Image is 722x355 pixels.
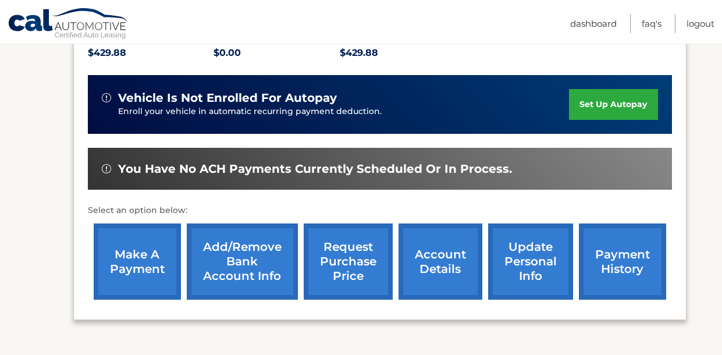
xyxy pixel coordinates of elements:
a: account details [399,223,482,300]
a: Add/Remove bank account info [187,223,298,300]
a: request purchase price [304,223,393,300]
p: Select an option below: [88,204,672,218]
p: $429.88 [340,45,466,61]
span: vehicle is not enrolled for autopay [118,91,337,105]
a: Logout [687,14,714,33]
img: alert-white.svg [102,93,111,102]
p: Enroll your vehicle in automatic recurring payment deduction. [118,105,570,118]
a: Dashboard [570,14,617,33]
span: You have no ACH payments currently scheduled or in process. [118,162,512,176]
p: $0.00 [214,45,340,61]
a: set up autopay [569,89,657,120]
a: payment history [579,223,666,300]
img: alert-white.svg [102,164,111,173]
a: FAQ's [642,14,661,33]
a: update personal info [488,223,573,300]
p: $429.88 [88,45,214,61]
a: make a payment [94,223,181,300]
a: Cal Automotive [8,8,130,41]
